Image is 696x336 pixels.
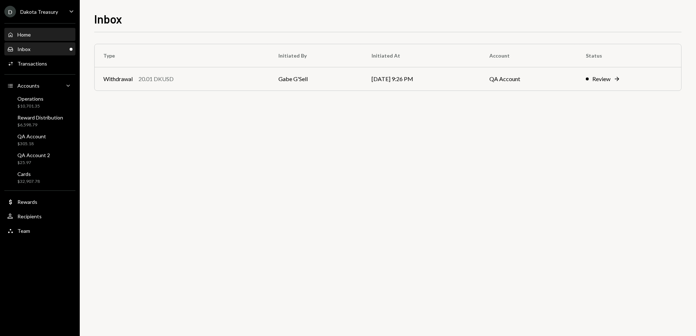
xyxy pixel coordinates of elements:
th: Account [481,44,577,67]
a: Rewards [4,195,75,208]
a: Cards$32,907.78 [4,169,75,186]
div: $6,598.79 [17,122,63,128]
div: Transactions [17,60,47,67]
div: $25.97 [17,160,50,166]
div: Recipients [17,213,42,219]
a: Home [4,28,75,41]
div: Operations [17,96,43,102]
th: Initiated At [363,44,481,67]
h1: Inbox [94,12,122,26]
a: QA Account 2$25.97 [4,150,75,167]
a: Accounts [4,79,75,92]
a: Team [4,224,75,237]
div: Review [592,75,610,83]
div: QA Account 2 [17,152,50,158]
th: Initiated By [270,44,363,67]
div: $305.18 [17,141,46,147]
td: Gabe G'Sell [270,67,363,91]
a: Inbox [4,42,75,55]
div: Home [17,31,31,38]
a: Reward Distribution$6,598.79 [4,112,75,130]
div: Accounts [17,83,40,89]
th: Type [95,44,270,67]
div: Dakota Treasury [20,9,58,15]
div: Reward Distribution [17,114,63,121]
div: Rewards [17,199,37,205]
a: QA Account$305.18 [4,131,75,148]
div: QA Account [17,133,46,139]
div: Withdrawal [103,75,133,83]
div: $10,701.35 [17,103,43,109]
th: Status [577,44,681,67]
a: Operations$10,701.35 [4,93,75,111]
td: [DATE] 9:26 PM [363,67,481,91]
a: Transactions [4,57,75,70]
div: Team [17,228,30,234]
div: 20.01 DKUSD [138,75,174,83]
div: Inbox [17,46,30,52]
td: QA Account [481,67,577,91]
div: $32,907.78 [17,178,40,185]
div: D [4,6,16,17]
div: Cards [17,171,40,177]
a: Recipients [4,210,75,223]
